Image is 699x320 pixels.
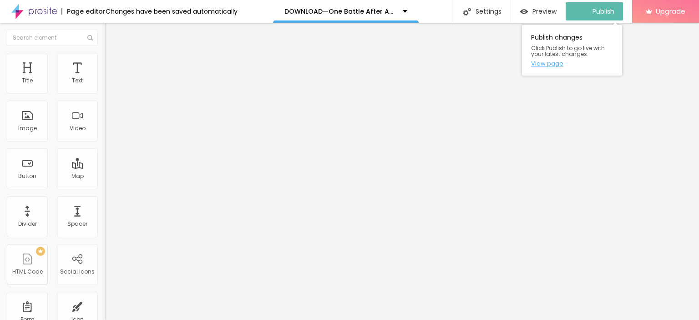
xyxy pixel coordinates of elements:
[520,8,528,15] img: view-1.svg
[105,23,699,320] iframe: Editor
[61,8,106,15] div: Page editor
[60,269,95,275] div: Social Icons
[284,8,396,15] p: DOWNLOAD—One Battle After Another- 2025 FullMovie Free Tamil+Hindi+Telugu Bollyflix in Filmyzilla...
[70,125,86,132] div: Video
[531,45,613,57] span: Click Publish to go live with your latest changes.
[7,30,98,46] input: Search element
[72,77,83,84] div: Text
[71,173,84,179] div: Map
[593,8,614,15] span: Publish
[22,77,33,84] div: Title
[532,8,557,15] span: Preview
[531,61,613,66] a: View page
[12,269,43,275] div: HTML Code
[522,25,622,76] div: Publish changes
[511,2,566,20] button: Preview
[656,7,685,15] span: Upgrade
[67,221,87,227] div: Spacer
[463,8,471,15] img: Icone
[18,173,36,179] div: Button
[566,2,623,20] button: Publish
[106,8,238,15] div: Changes have been saved automatically
[18,221,37,227] div: Divider
[87,35,93,41] img: Icone
[18,125,37,132] div: Image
